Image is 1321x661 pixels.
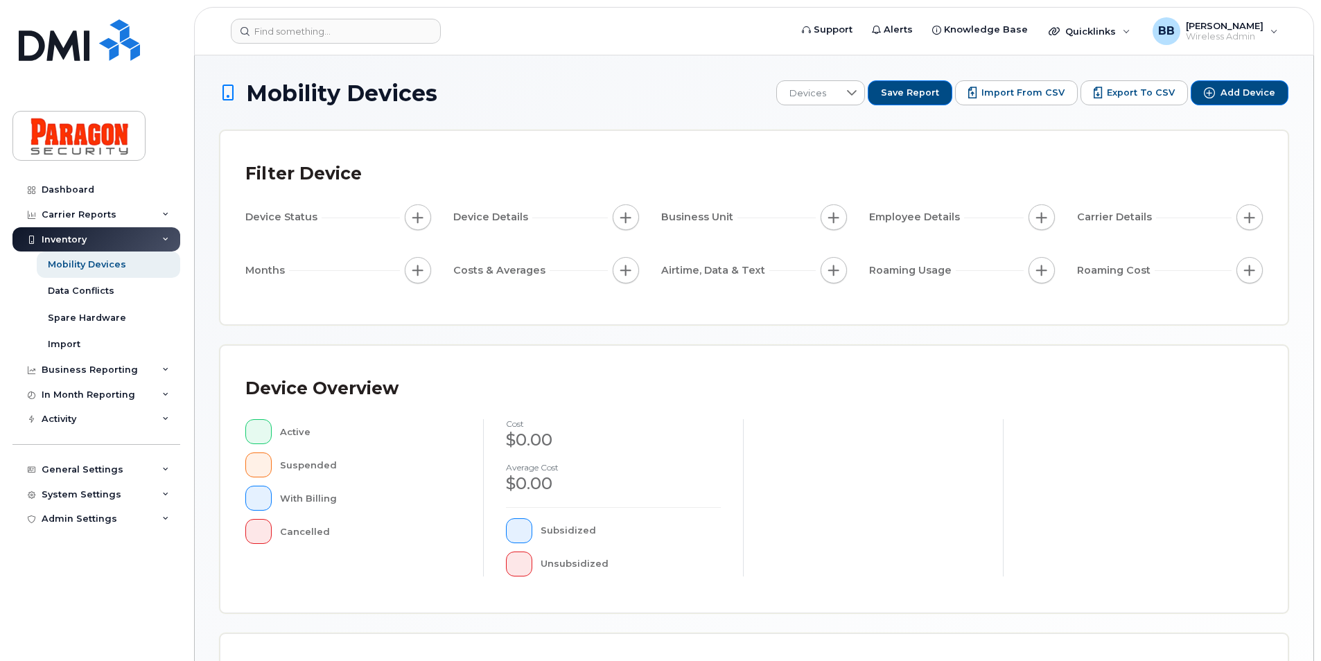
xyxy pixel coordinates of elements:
[245,263,289,278] span: Months
[280,419,462,444] div: Active
[955,80,1078,105] button: Import from CSV
[661,210,737,224] span: Business Unit
[777,81,839,106] span: Devices
[280,519,462,544] div: Cancelled
[1081,80,1188,105] button: Export to CSV
[506,472,721,495] div: $0.00
[869,263,956,278] span: Roaming Usage
[245,156,362,192] div: Filter Device
[1191,80,1288,105] button: Add Device
[280,486,462,511] div: With Billing
[868,80,952,105] button: Save Report
[280,452,462,477] div: Suspended
[245,210,322,224] span: Device Status
[1077,210,1156,224] span: Carrier Details
[541,552,721,576] div: Unsubsidized
[1107,87,1175,99] span: Export to CSV
[453,210,532,224] span: Device Details
[453,263,550,278] span: Costs & Averages
[981,87,1065,99] span: Import from CSV
[506,419,721,428] h4: cost
[246,81,437,105] span: Mobility Devices
[1221,87,1275,99] span: Add Device
[881,87,939,99] span: Save Report
[245,371,399,407] div: Device Overview
[869,210,964,224] span: Employee Details
[506,428,721,452] div: $0.00
[506,463,721,472] h4: Average cost
[541,518,721,543] div: Subsidized
[661,263,769,278] span: Airtime, Data & Text
[1077,263,1155,278] span: Roaming Cost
